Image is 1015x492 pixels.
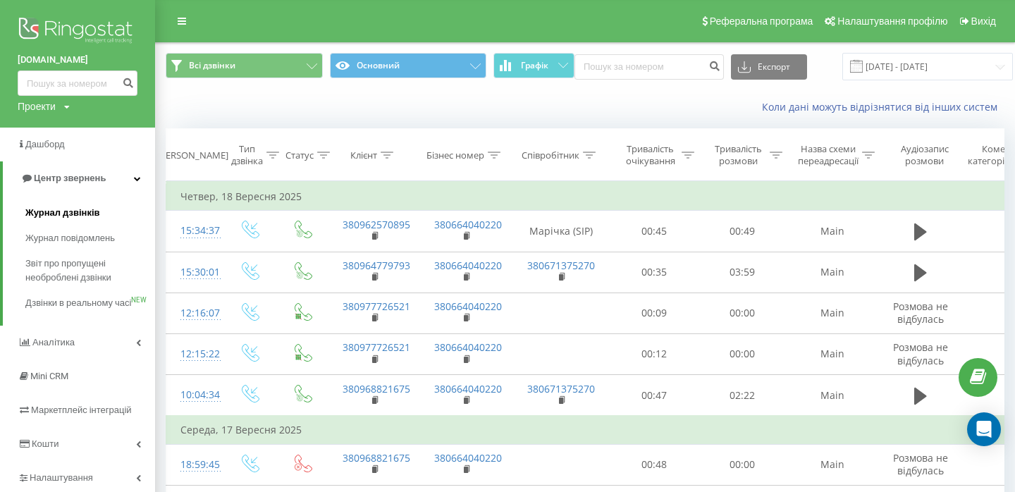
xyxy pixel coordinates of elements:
a: 380962570895 [343,218,410,231]
span: Налаштування профілю [837,16,947,27]
span: Розмова не відбулась [893,300,948,326]
div: 12:15:22 [180,340,209,368]
a: Центр звернень [3,161,155,195]
td: 00:45 [610,211,699,252]
a: 380664040220 [434,259,502,272]
td: Main [787,252,878,293]
div: 12:16:07 [180,300,209,327]
a: 380671375270 [527,382,595,395]
span: Центр звернень [34,173,106,183]
div: Статус [285,149,314,161]
button: Експорт [731,54,807,80]
td: Main [787,444,878,485]
div: 10:04:34 [180,381,209,409]
div: 15:30:01 [180,259,209,286]
span: Маркетплейс інтеграцій [31,405,132,415]
span: Кошти [32,438,59,449]
div: Співробітник [522,149,579,161]
span: Всі дзвінки [189,60,235,71]
button: Всі дзвінки [166,53,323,78]
a: 380968821675 [343,451,410,465]
span: Аналiтика [32,337,75,348]
a: 380664040220 [434,300,502,313]
a: 380664040220 [434,382,502,395]
span: Дзвінки в реальному часі [25,296,131,310]
a: Звіт про пропущені необроблені дзвінки [25,251,155,290]
a: Журнал дзвінків [25,200,155,226]
a: 380671375270 [527,259,595,272]
button: Основний [330,53,487,78]
input: Пошук за номером [574,54,724,80]
div: 18:59:45 [180,451,209,479]
td: Main [787,293,878,333]
span: Розмова не відбулась [893,340,948,367]
div: Проекти [18,99,56,113]
a: Коли дані можуть відрізнятися вiд інших систем [762,100,1004,113]
td: 00:35 [610,252,699,293]
td: Марічка (SIP) [512,211,610,252]
span: Реферальна програма [710,16,813,27]
span: Графік [521,61,548,70]
span: Налаштування [30,472,93,483]
a: 380977726521 [343,300,410,313]
td: 02:22 [699,375,787,417]
button: Графік [493,53,574,78]
td: 00:00 [699,333,787,374]
td: 00:47 [610,375,699,417]
div: 15:34:37 [180,217,209,245]
a: 380664040220 [434,218,502,231]
a: 380977726521 [343,340,410,354]
td: Main [787,211,878,252]
span: Дашборд [25,139,65,149]
td: 00:48 [610,444,699,485]
td: 00:12 [610,333,699,374]
span: Вихід [971,16,996,27]
a: 380664040220 [434,451,502,465]
span: Журнал повідомлень [25,231,115,245]
a: 380964779793 [343,259,410,272]
td: 00:00 [699,444,787,485]
div: Аудіозапис розмови [890,143,959,167]
td: 03:59 [699,252,787,293]
div: Назва схеми переадресації [798,143,859,167]
a: Журнал повідомлень [25,226,155,251]
a: 380968821675 [343,382,410,395]
input: Пошук за номером [18,70,137,96]
div: Клієнт [350,149,377,161]
div: Open Intercom Messenger [967,412,1001,446]
td: 00:09 [610,293,699,333]
td: Main [787,333,878,374]
td: Main [787,375,878,417]
td: 00:49 [699,211,787,252]
td: 00:00 [699,293,787,333]
div: Тривалість розмови [710,143,766,167]
div: Тип дзвінка [231,143,263,167]
div: Тривалість очікування [622,143,678,167]
span: Звіт про пропущені необроблені дзвінки [25,257,148,285]
a: Дзвінки в реальному часіNEW [25,290,155,316]
a: 380664040220 [434,340,502,354]
span: Mini CRM [30,371,68,381]
span: Журнал дзвінків [25,206,100,220]
div: Бізнес номер [426,149,484,161]
img: Ringostat logo [18,14,137,49]
a: [DOMAIN_NAME] [18,53,137,67]
span: Розмова не відбулась [893,451,948,477]
div: [PERSON_NAME] [157,149,228,161]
